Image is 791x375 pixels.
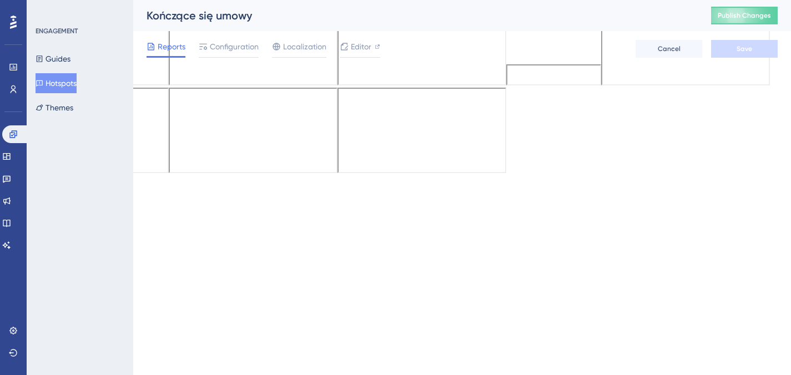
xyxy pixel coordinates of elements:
button: Themes [36,98,73,118]
div: Kończące się umowy [147,8,683,23]
button: Save [711,40,778,58]
span: Localization [283,40,326,53]
span: Reports [158,40,185,53]
span: Editor [351,40,371,53]
span: Cancel [658,44,681,53]
iframe: UserGuiding AI Assistant [337,88,506,173]
button: Hotspots [36,73,77,93]
span: Save [737,44,752,53]
iframe: UserGuiding AI Assistant Launcher [169,88,337,173]
button: Publish Changes [711,7,778,24]
button: Cancel [636,40,702,58]
span: Publish Changes [718,11,771,20]
span: Configuration [210,40,259,53]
